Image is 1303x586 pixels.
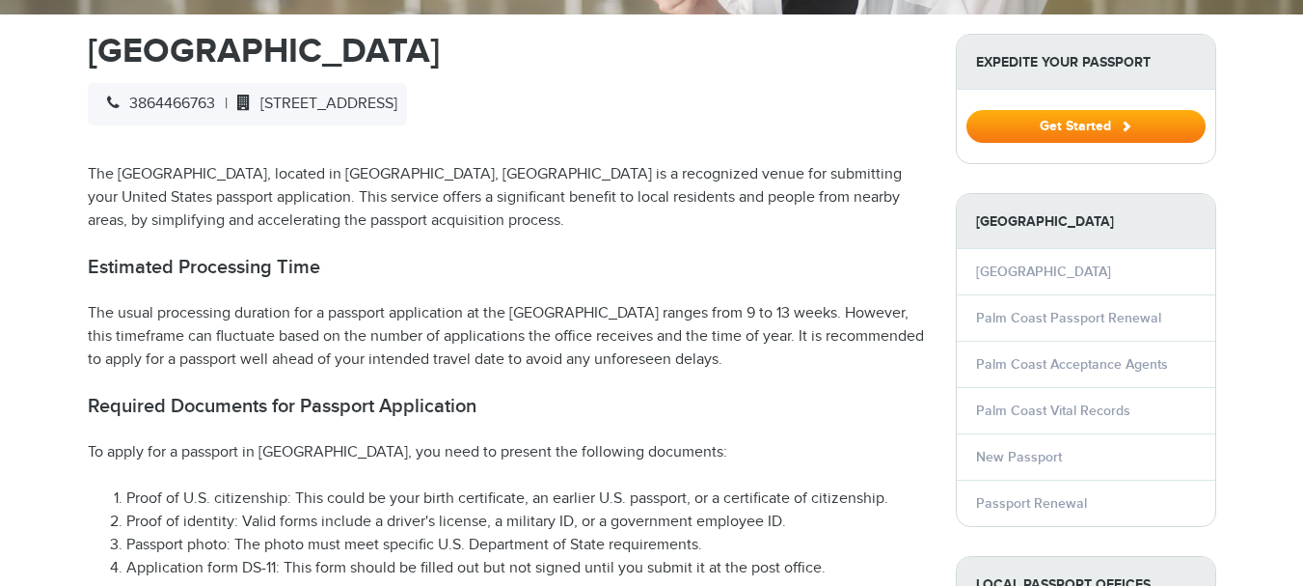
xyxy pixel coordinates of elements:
[88,256,927,279] h2: Estimated Processing Time
[957,35,1215,90] strong: Expedite Your Passport
[88,395,927,418] h2: Required Documents for Passport Application
[88,34,927,69] h1: [GEOGRAPHIC_DATA]
[126,511,927,534] li: Proof of identity: Valid forms include a driver's license, a military ID, or a government employe...
[976,264,1111,280] a: [GEOGRAPHIC_DATA]
[957,194,1215,249] strong: [GEOGRAPHIC_DATA]
[126,534,927,557] li: Passport photo: The photo must meet specific U.S. Department of State requirements.
[88,83,407,126] div: |
[88,302,927,372] p: The usual processing duration for a passport application at the [GEOGRAPHIC_DATA] ranges from 9 t...
[966,110,1206,143] button: Get Started
[228,95,397,113] span: [STREET_ADDRESS]
[88,163,927,233] p: The [GEOGRAPHIC_DATA], located in [GEOGRAPHIC_DATA], [GEOGRAPHIC_DATA] is a recognized venue for ...
[976,495,1087,512] a: Passport Renewal
[976,356,1168,373] a: Palm Coast Acceptance Agents
[97,95,215,113] span: 3864466763
[126,488,927,511] li: Proof of U.S. citizenship: This could be your birth certificate, an earlier U.S. passport, or a c...
[126,557,927,580] li: Application form DS-11: This form should be filled out but not signed until you submit it at the ...
[88,441,927,464] p: To apply for a passport in [GEOGRAPHIC_DATA], you need to present the following documents:
[976,403,1130,419] a: Palm Coast Vital Records
[966,118,1206,133] a: Get Started
[976,310,1161,326] a: Palm Coast Passport Renewal
[976,449,1062,465] a: New Passport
